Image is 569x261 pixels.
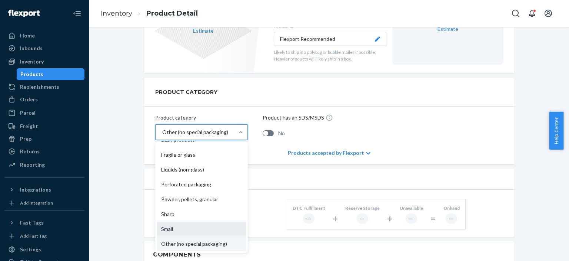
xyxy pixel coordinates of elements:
[4,94,84,105] a: Orders
[345,205,380,211] div: Reserve Storage
[20,161,45,169] div: Reporting
[333,212,338,225] div: +
[20,135,31,143] div: Prep
[4,244,84,255] a: Settings
[20,200,53,206] div: Add Integration
[155,85,217,99] h2: PRODUCT CATEGORY
[20,186,51,193] div: Integrations
[162,128,228,136] div: Other (no special packaging)
[446,213,457,224] div: ―
[17,68,85,80] a: Products
[4,232,84,241] a: Add Fast Tag
[157,207,246,222] div: Sharp
[549,112,563,150] button: Help Center
[4,56,84,68] a: Inventory
[4,120,84,132] a: Freight
[430,212,436,225] div: =
[157,222,246,236] div: Small
[193,27,214,35] button: Estimate
[101,9,132,17] a: Inventory
[400,205,423,211] div: Unavailable
[278,130,285,137] span: No
[437,26,458,32] a: Estimate
[20,58,44,65] div: Inventory
[525,6,539,21] button: Open notifications
[155,114,248,121] p: Product category
[4,42,84,54] a: Inbounds
[157,177,246,192] div: Perforated packaging
[155,176,503,182] h2: Inventory
[20,83,59,91] div: Replenishments
[288,142,370,164] div: Products accepted by Flexport
[20,219,44,226] div: Fast Tags
[263,114,324,121] p: Product has an SDS/MSDS
[20,32,35,39] div: Home
[20,71,43,78] div: Products
[387,212,392,225] div: +
[443,205,460,211] div: Onhand
[4,217,84,229] button: Fast Tags
[4,199,84,208] a: Add Integration
[4,81,84,93] a: Replenishments
[20,96,38,103] div: Orders
[20,109,36,117] div: Parcel
[274,49,386,62] p: Likely to ship in a polybag or bubble mailer if possible. Heavier products will likely ship in a ...
[153,250,201,259] h2: Components
[4,30,84,42] a: Home
[95,3,204,25] ol: breadcrumbs
[20,233,47,239] div: Add Fast Tag
[8,10,40,17] img: Flexport logo
[303,213,315,224] div: ―
[4,107,84,119] a: Parcel
[4,133,84,145] a: Prep
[541,6,556,21] button: Open account menu
[157,147,246,162] div: Fragile or glass
[508,6,523,21] button: Open Search Box
[4,184,84,196] button: Integrations
[157,162,246,177] div: Liquids (non-glass)
[274,32,386,46] button: Flexport Recommended
[70,6,84,21] button: Close Navigation
[357,213,368,224] div: ―
[20,148,40,155] div: Returns
[20,246,41,253] div: Settings
[157,192,246,207] div: Powder, pellets, granular
[146,9,198,17] a: Product Detail
[157,236,246,251] div: Other (no special packaging)
[20,123,38,130] div: Freight
[406,213,417,224] div: ―
[4,146,84,157] a: Returns
[20,45,43,52] div: Inbounds
[293,205,325,211] div: DTC Fulfillment
[4,159,84,171] a: Reporting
